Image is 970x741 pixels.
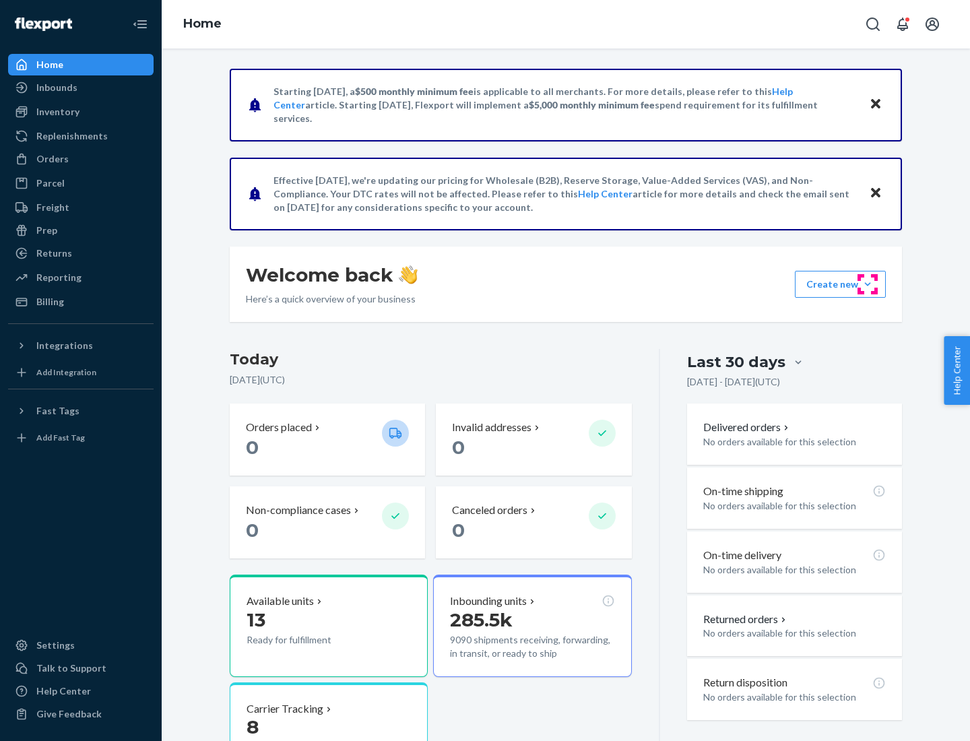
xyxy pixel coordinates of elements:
[247,633,371,647] p: Ready for fulfillment
[8,291,154,313] a: Billing
[246,292,418,306] p: Here’s a quick overview of your business
[8,267,154,288] a: Reporting
[703,675,787,690] p: Return disposition
[867,95,884,115] button: Close
[8,335,154,356] button: Integrations
[860,11,886,38] button: Open Search Box
[246,420,312,435] p: Orders placed
[703,612,789,627] button: Returned orders
[687,375,780,389] p: [DATE] - [DATE] ( UTC )
[247,715,259,738] span: 8
[8,703,154,725] button: Give Feedback
[8,400,154,422] button: Fast Tags
[452,436,465,459] span: 0
[578,188,633,199] a: Help Center
[8,197,154,218] a: Freight
[795,271,886,298] button: Create new
[703,626,886,640] p: No orders available for this selection
[36,295,64,309] div: Billing
[399,265,418,284] img: hand-wave emoji
[247,593,314,609] p: Available units
[36,707,102,721] div: Give Feedback
[172,5,232,44] ol: breadcrumbs
[8,362,154,383] a: Add Integration
[452,503,527,518] p: Canceled orders
[36,224,57,237] div: Prep
[355,86,474,97] span: $500 monthly minimum fee
[687,352,785,373] div: Last 30 days
[230,373,632,387] p: [DATE] ( UTC )
[8,657,154,679] a: Talk to Support
[230,349,632,370] h3: Today
[15,18,72,31] img: Flexport logo
[8,125,154,147] a: Replenishments
[703,484,783,499] p: On-time shipping
[450,633,614,660] p: 9090 shipments receiving, forwarding, in transit, or ready to ship
[273,174,856,214] p: Effective [DATE], we're updating our pricing for Wholesale (B2B), Reserve Storage, Value-Added Se...
[8,243,154,264] a: Returns
[36,201,69,214] div: Freight
[36,105,79,119] div: Inventory
[230,575,428,677] button: Available units13Ready for fulfillment
[703,563,886,577] p: No orders available for this selection
[36,404,79,418] div: Fast Tags
[247,608,265,631] span: 13
[36,639,75,652] div: Settings
[436,404,631,476] button: Invalid addresses 0
[273,85,856,125] p: Starting [DATE], a is applicable to all merchants. For more details, please refer to this article...
[867,184,884,203] button: Close
[36,271,82,284] div: Reporting
[8,220,154,241] a: Prep
[36,432,85,443] div: Add Fast Tag
[246,519,259,542] span: 0
[36,247,72,260] div: Returns
[703,499,886,513] p: No orders available for this selection
[183,16,222,31] a: Home
[246,503,351,518] p: Non-compliance cases
[246,263,418,287] h1: Welcome back
[8,148,154,170] a: Orders
[8,77,154,98] a: Inbounds
[246,436,259,459] span: 0
[36,176,65,190] div: Parcel
[8,54,154,75] a: Home
[450,593,527,609] p: Inbounding units
[436,486,631,558] button: Canceled orders 0
[8,680,154,702] a: Help Center
[36,129,108,143] div: Replenishments
[889,11,916,38] button: Open notifications
[36,81,77,94] div: Inbounds
[452,420,531,435] p: Invalid addresses
[36,684,91,698] div: Help Center
[452,519,465,542] span: 0
[919,11,946,38] button: Open account menu
[450,608,513,631] span: 285.5k
[247,701,323,717] p: Carrier Tracking
[36,366,96,378] div: Add Integration
[433,575,631,677] button: Inbounding units285.5k9090 shipments receiving, forwarding, in transit, or ready to ship
[36,339,93,352] div: Integrations
[230,486,425,558] button: Non-compliance cases 0
[529,99,655,110] span: $5,000 monthly minimum fee
[8,635,154,656] a: Settings
[127,11,154,38] button: Close Navigation
[703,690,886,704] p: No orders available for this selection
[703,435,886,449] p: No orders available for this selection
[8,101,154,123] a: Inventory
[703,420,791,435] button: Delivered orders
[36,58,63,71] div: Home
[703,548,781,563] p: On-time delivery
[230,404,425,476] button: Orders placed 0
[8,427,154,449] a: Add Fast Tag
[36,152,69,166] div: Orders
[36,662,106,675] div: Talk to Support
[8,172,154,194] a: Parcel
[944,336,970,405] button: Help Center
